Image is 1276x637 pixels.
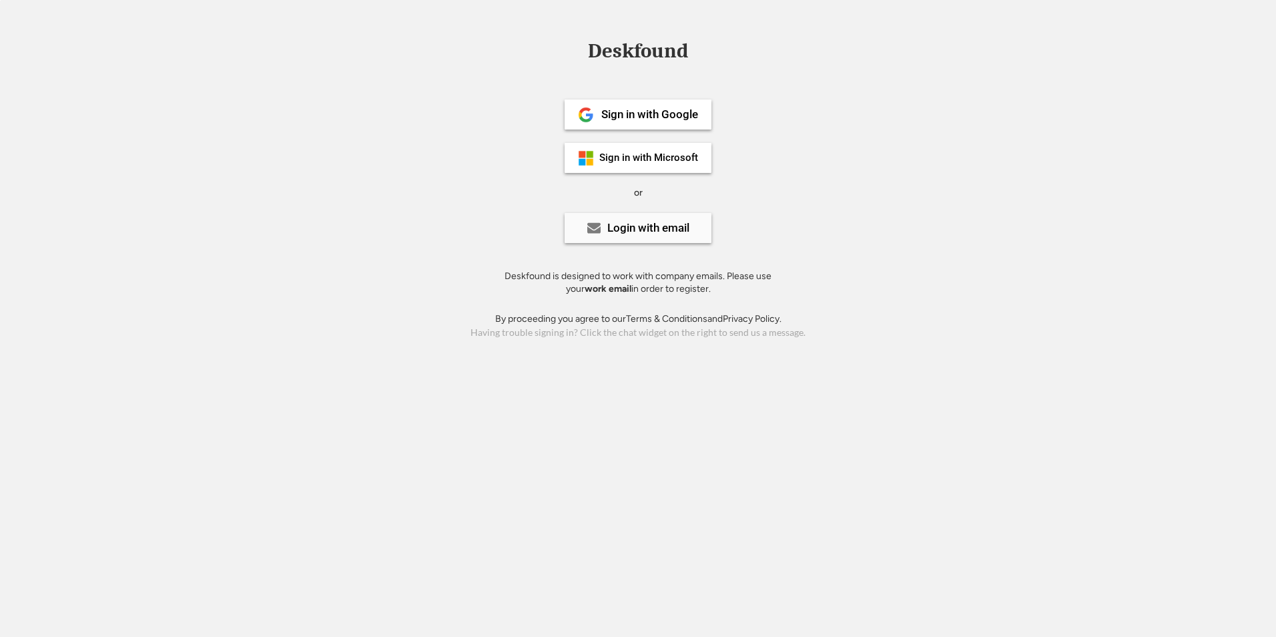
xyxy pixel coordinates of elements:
[626,313,707,325] a: Terms & Conditions
[634,186,643,200] div: or
[581,41,695,61] div: Deskfound
[599,153,698,163] div: Sign in with Microsoft
[488,270,788,296] div: Deskfound is designed to work with company emails. Please use your in order to register.
[607,222,689,234] div: Login with email
[723,313,781,325] a: Privacy Policy.
[495,312,781,326] div: By proceeding you agree to our and
[601,109,698,120] div: Sign in with Google
[585,283,631,294] strong: work email
[578,150,594,166] img: ms-symbollockup_mssymbol_19.png
[578,107,594,123] img: 1024px-Google__G__Logo.svg.png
